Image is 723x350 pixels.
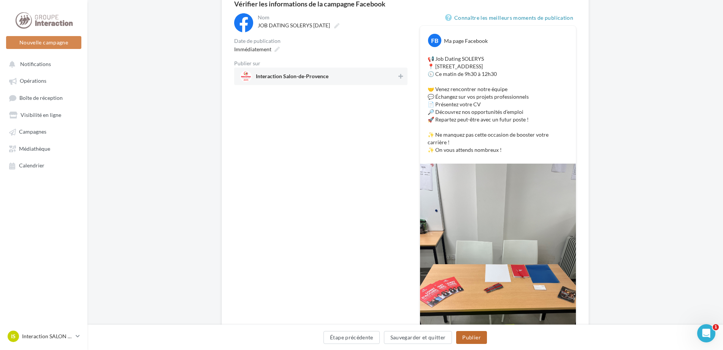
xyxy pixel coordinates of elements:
span: Interaction Salon-de-Provence [256,74,328,82]
span: IS [11,333,16,340]
a: Connaître les meilleurs moments de publication [445,13,576,22]
button: Nouvelle campagne [6,36,81,49]
a: Boîte de réception [5,91,83,105]
button: Notifications [5,57,80,71]
span: 1 [713,324,719,330]
div: Ma page Facebook [444,37,488,45]
button: Sauvegarder et quitter [384,331,452,344]
span: Notifications [20,61,51,67]
a: Visibilité en ligne [5,108,83,121]
span: Visibilité en ligne [21,112,61,118]
div: Vérifier les informations de la campagne Facebook [234,0,576,7]
span: Opérations [20,78,46,84]
div: Date de publication [234,38,407,44]
span: Immédiatement [234,46,271,52]
p: Interaction SALON DE PROVENCE [22,333,73,340]
span: JOB DATING SOLERYS [DATE] [258,22,330,28]
a: Campagnes [5,125,83,138]
span: Médiathèque [19,145,50,152]
button: Publier [456,331,487,344]
span: Calendrier [19,162,44,169]
span: Boîte de réception [19,95,63,101]
a: Médiathèque [5,142,83,155]
span: Campagnes [19,129,46,135]
a: Calendrier [5,158,83,172]
a: IS Interaction SALON DE PROVENCE [6,329,81,344]
p: 📢 Job Dating SOLERYS 📍 [STREET_ADDRESS] 🕤 Ce matin de 9h30 à 12h30 🤝 Venez rencontrer notre équip... [428,55,568,154]
div: Publier sur [234,61,407,66]
div: Nom [258,15,406,20]
button: Étape précédente [323,331,380,344]
iframe: Intercom live chat [697,324,715,342]
div: FB [428,34,441,47]
a: Opérations [5,74,83,87]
